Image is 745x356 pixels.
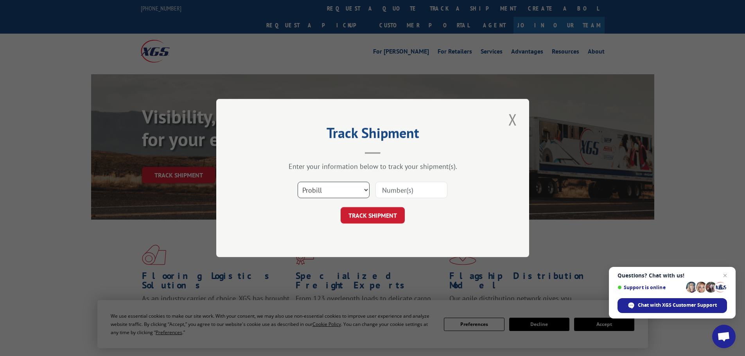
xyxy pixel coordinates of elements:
[618,298,727,313] span: Chat with XGS Customer Support
[341,207,405,224] button: TRACK SHIPMENT
[618,272,727,279] span: Questions? Chat with us!
[712,325,736,348] a: Open chat
[375,182,447,198] input: Number(s)
[255,127,490,142] h2: Track Shipment
[506,109,519,130] button: Close modal
[255,162,490,171] div: Enter your information below to track your shipment(s).
[618,284,683,290] span: Support is online
[638,302,717,309] span: Chat with XGS Customer Support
